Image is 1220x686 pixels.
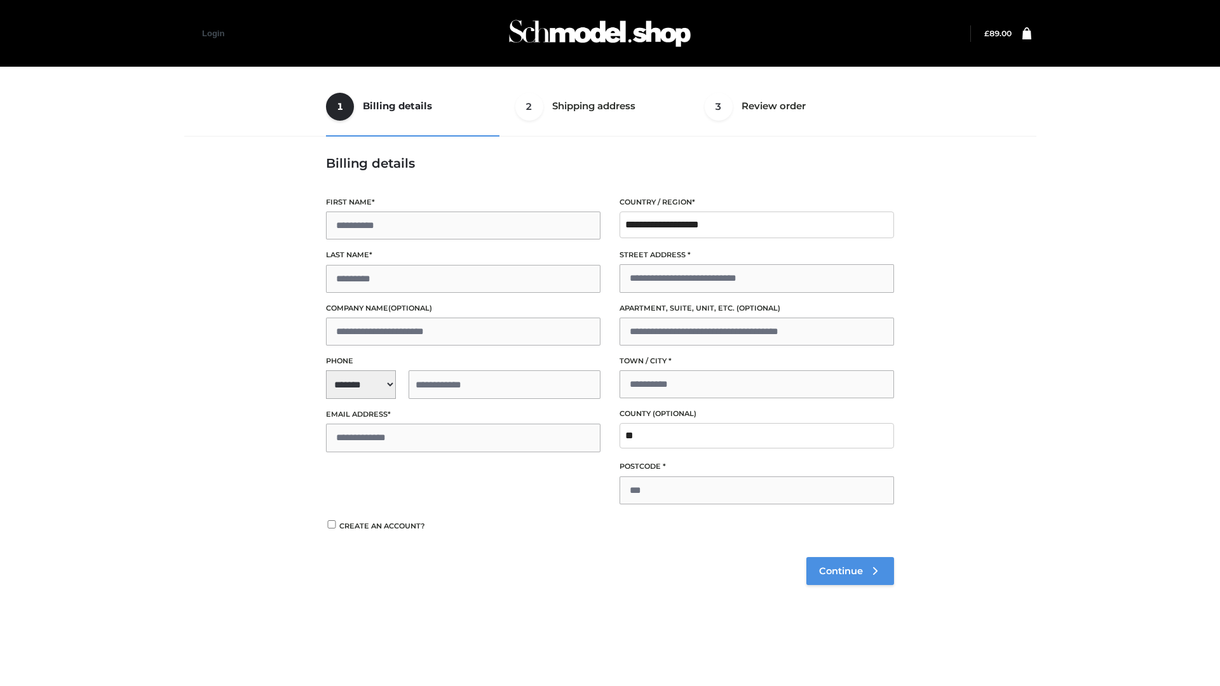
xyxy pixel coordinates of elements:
[326,196,600,208] label: First name
[202,29,224,38] a: Login
[736,304,780,313] span: (optional)
[505,8,695,58] img: Schmodel Admin 964
[326,156,894,171] h3: Billing details
[984,29,1012,38] bdi: 89.00
[326,302,600,314] label: Company name
[984,29,1012,38] a: £89.00
[620,408,894,420] label: County
[819,565,863,577] span: Continue
[339,521,425,530] span: Create an account?
[620,249,894,261] label: Street address
[326,249,600,261] label: Last name
[620,302,894,314] label: Apartment, suite, unit, etc.
[653,409,696,418] span: (optional)
[620,461,894,473] label: Postcode
[326,520,337,528] input: Create an account?
[620,355,894,367] label: Town / City
[326,355,600,367] label: Phone
[620,196,894,208] label: Country / Region
[984,29,989,38] span: £
[326,408,600,420] label: Email address
[806,557,894,585] a: Continue
[388,304,432,313] span: (optional)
